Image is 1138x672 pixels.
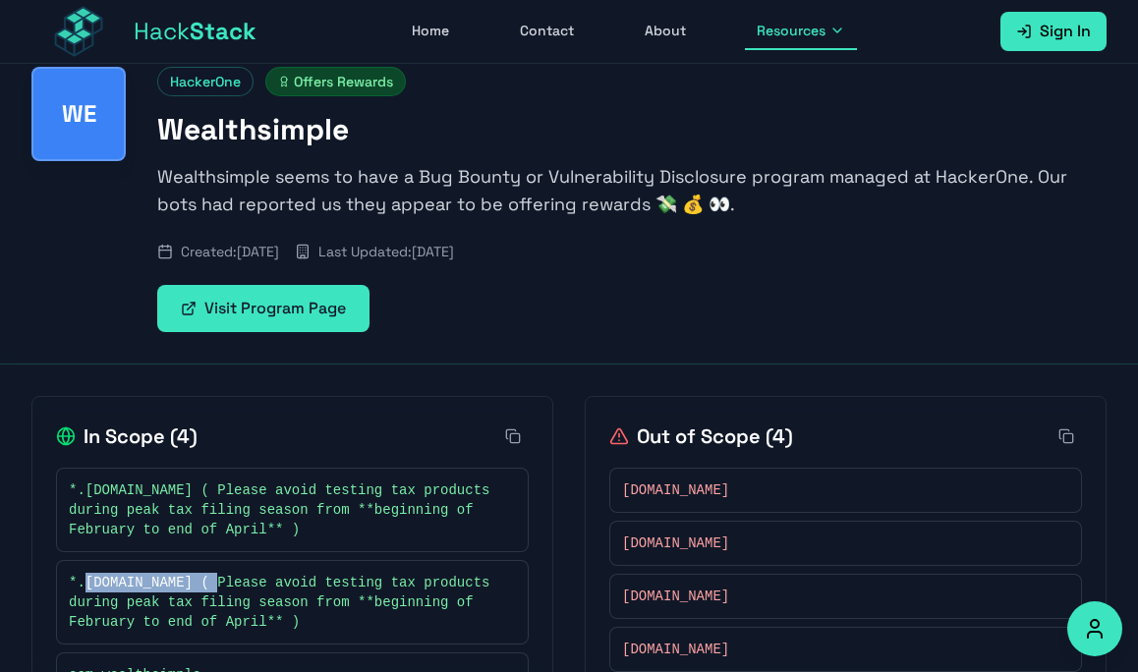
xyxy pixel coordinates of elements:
[157,67,254,96] span: HackerOne
[609,422,793,450] h2: Out of Scope ( 4 )
[508,13,586,50] a: Contact
[69,573,496,632] span: *.[DOMAIN_NAME] ( Please avoid testing tax products during peak tax filing season from **beginnin...
[190,16,256,46] span: Stack
[1000,12,1107,51] a: Sign In
[1051,420,1082,452] button: Copy all out-of-scope items
[134,16,256,47] span: Hack
[157,112,1107,147] h1: Wealthsimple
[622,533,729,553] span: [DOMAIN_NAME]
[318,242,454,261] span: Last Updated: [DATE]
[633,13,698,50] a: About
[622,587,729,606] span: [DOMAIN_NAME]
[181,242,279,261] span: Created: [DATE]
[31,67,126,161] div: Wealthsimple
[622,480,729,500] span: [DOMAIN_NAME]
[622,640,729,659] span: [DOMAIN_NAME]
[56,422,198,450] h2: In Scope ( 4 )
[757,21,825,40] span: Resources
[157,285,370,332] a: Visit Program Page
[69,480,496,539] span: *.[DOMAIN_NAME] ( Please avoid testing tax products during peak tax filing season from **beginnin...
[497,420,529,452] button: Copy all in-scope items
[1040,20,1091,43] span: Sign In
[745,13,857,50] button: Resources
[157,163,1107,218] p: Wealthsimple seems to have a Bug Bounty or Vulnerability Disclosure program managed at HackerOne....
[1067,601,1122,656] button: Accessibility Options
[265,67,406,96] span: Offers Rewards
[400,13,461,50] a: Home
